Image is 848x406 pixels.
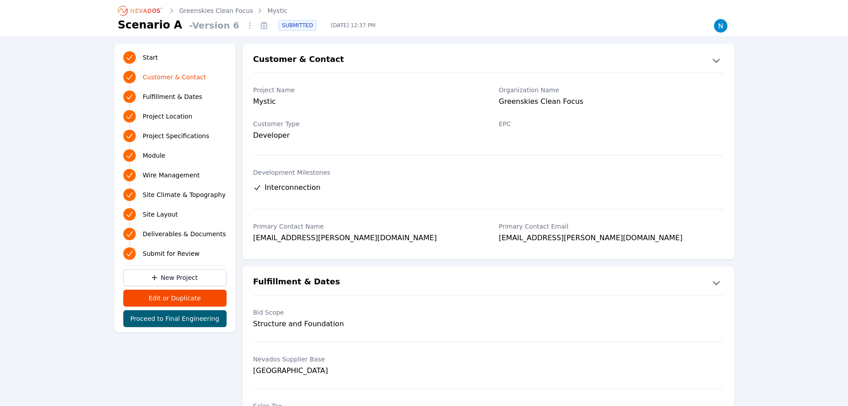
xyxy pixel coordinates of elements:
[253,233,478,245] div: [EMAIL_ADDRESS][PERSON_NAME][DOMAIN_NAME]
[265,182,321,193] span: Interconnection
[253,365,478,376] div: [GEOGRAPHIC_DATA]
[143,230,226,238] span: Deliverables & Documents
[118,18,183,32] h1: Scenario A
[253,222,478,231] label: Primary Contact Name
[143,73,206,82] span: Customer & Contact
[253,96,478,109] div: Mystic
[143,151,166,160] span: Module
[324,22,382,29] span: [DATE] 12:37 PM
[499,119,723,128] label: EPC
[243,275,734,290] button: Fulfillment & Dates
[143,249,200,258] span: Submit for Review
[714,19,728,33] img: Nick Rompala
[278,20,316,31] div: SUBMITTED
[499,96,723,109] div: Greenskies Clean Focus
[143,210,178,219] span: Site Layout
[118,4,288,18] nav: Breadcrumb
[253,355,478,364] label: Nevados Supplier Base
[253,130,478,141] div: Developer
[143,112,193,121] span: Project Location
[123,310,227,327] button: Proceed to Final Engineering
[499,86,723,94] label: Organization Name
[123,290,227,307] button: Edit or Duplicate
[499,233,723,245] div: [EMAIL_ADDRESS][PERSON_NAME][DOMAIN_NAME]
[243,53,734,67] button: Customer & Contact
[253,86,478,94] label: Project Name
[186,19,243,32] span: - Version 6
[143,171,200,180] span: Wire Management
[253,119,478,128] label: Customer Type
[253,168,723,177] label: Development Milestones
[143,92,203,101] span: Fulfillment & Dates
[143,53,158,62] span: Start
[499,222,723,231] label: Primary Contact Email
[143,190,226,199] span: Site Climate & Topography
[143,131,210,140] span: Project Specifications
[253,308,478,317] label: Bid Scope
[253,319,478,329] div: Structure and Foundation
[253,275,340,290] h2: Fulfillment & Dates
[123,49,227,262] nav: Progress
[123,269,227,286] a: New Project
[253,53,344,67] h2: Customer & Contact
[179,6,253,15] a: Greenskies Clean Focus
[268,6,288,15] a: Mystic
